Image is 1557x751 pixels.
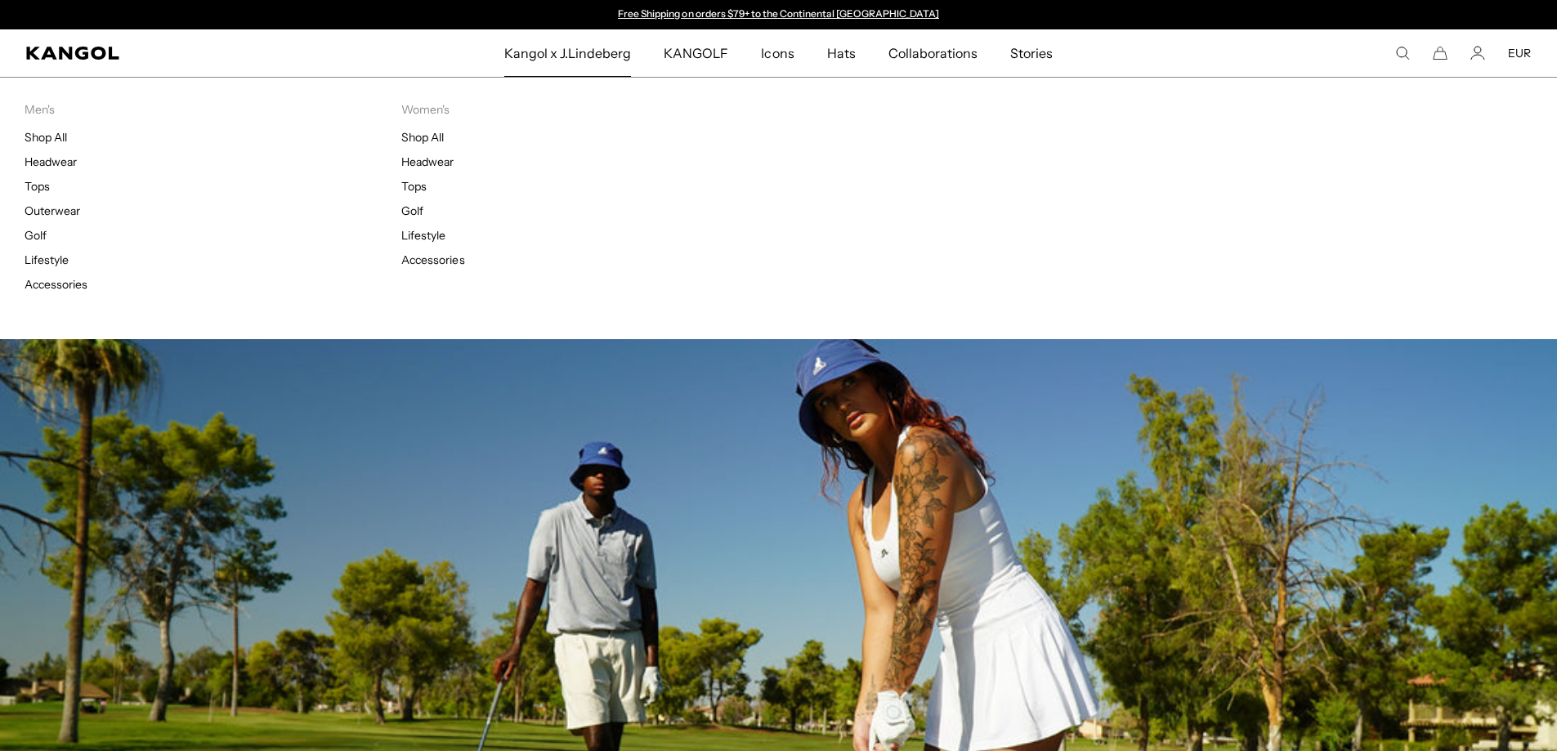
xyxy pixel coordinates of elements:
button: EUR [1508,46,1531,60]
a: Shop All [401,130,444,145]
a: Kangol x J.Lindeberg [488,29,648,77]
slideshow-component: Announcement bar [611,8,947,21]
a: Icons [745,29,810,77]
p: Women's [401,102,778,117]
a: Golf [401,203,423,218]
span: Hats [827,29,856,77]
span: KANGOLF [664,29,728,77]
a: Tops [401,179,427,194]
a: Account [1470,46,1485,60]
a: Free Shipping on orders $79+ to the Continental [GEOGRAPHIC_DATA] [618,7,939,20]
button: Cart [1433,46,1447,60]
a: Kangol [26,47,333,60]
a: Shop All [25,130,67,145]
a: KANGOLF [647,29,745,77]
div: Announcement [611,8,947,21]
span: Stories [1010,29,1053,77]
a: Outerwear [25,203,80,218]
summary: Search here [1395,46,1410,60]
a: Golf [25,228,47,243]
p: Men's [25,102,401,117]
span: Icons [761,29,794,77]
a: Lifestyle [25,253,69,267]
a: Headwear [25,154,77,169]
a: Tops [25,179,50,194]
a: Stories [994,29,1069,77]
a: Lifestyle [401,228,445,243]
a: Headwear [401,154,454,169]
a: Accessories [25,277,87,292]
div: 1 of 2 [611,8,947,21]
span: Collaborations [888,29,978,77]
span: Kangol x J.Lindeberg [504,29,632,77]
a: Accessories [401,253,464,267]
a: Hats [811,29,872,77]
a: Collaborations [872,29,994,77]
